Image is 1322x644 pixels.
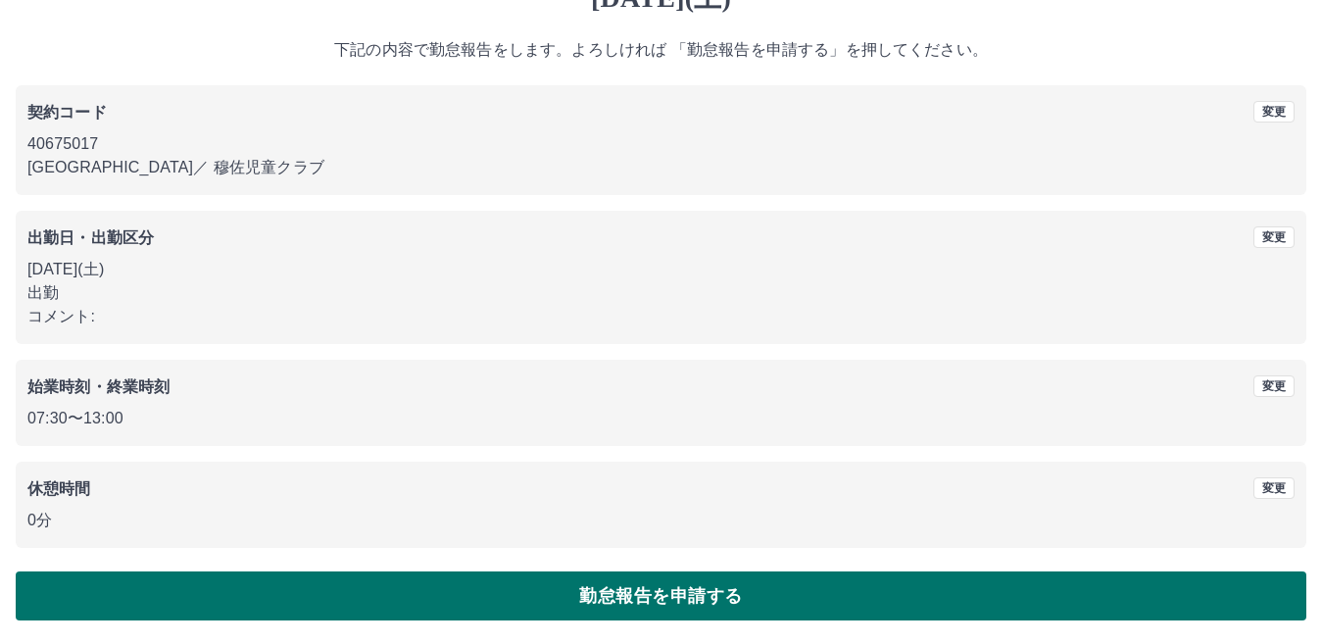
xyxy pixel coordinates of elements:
button: 勤怠報告を申請する [16,571,1306,620]
button: 変更 [1253,375,1295,397]
p: 下記の内容で勤怠報告をします。よろしければ 「勤怠報告を申請する」を押してください。 [16,38,1306,62]
button: 変更 [1253,477,1295,499]
p: [GEOGRAPHIC_DATA] ／ 穆佐児童クラブ [27,156,1295,179]
button: 変更 [1253,226,1295,248]
b: 契約コード [27,104,107,121]
p: 40675017 [27,132,1295,156]
p: [DATE](土) [27,258,1295,281]
p: 0分 [27,509,1295,532]
p: コメント: [27,305,1295,328]
p: 出勤 [27,281,1295,305]
p: 07:30 〜 13:00 [27,407,1295,430]
b: 出勤日・出勤区分 [27,229,154,246]
b: 休憩時間 [27,480,91,497]
button: 変更 [1253,101,1295,123]
b: 始業時刻・終業時刻 [27,378,170,395]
